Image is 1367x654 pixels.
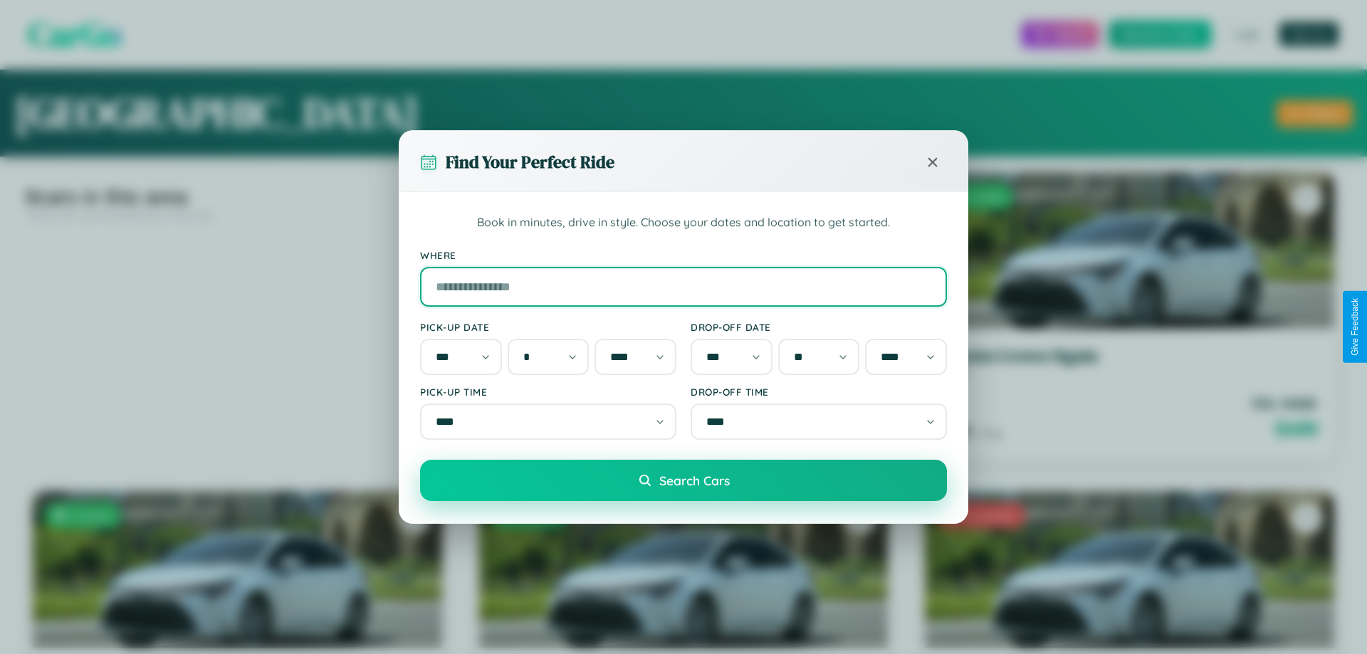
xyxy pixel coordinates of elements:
label: Drop-off Time [691,386,947,398]
label: Drop-off Date [691,321,947,333]
label: Pick-up Date [420,321,676,333]
label: Where [420,249,947,261]
span: Search Cars [659,473,730,488]
button: Search Cars [420,460,947,501]
label: Pick-up Time [420,386,676,398]
h3: Find Your Perfect Ride [446,150,614,174]
p: Book in minutes, drive in style. Choose your dates and location to get started. [420,213,947,232]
